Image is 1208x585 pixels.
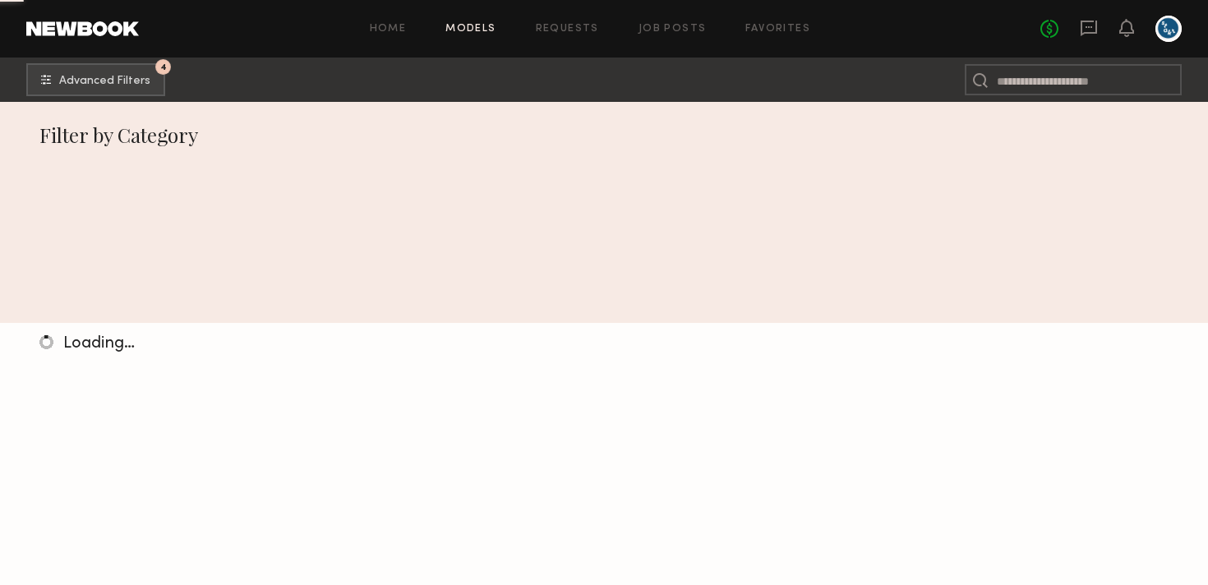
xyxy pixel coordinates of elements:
span: Loading… [63,336,135,352]
a: Home [370,24,407,35]
span: Advanced Filters [59,76,150,87]
a: Requests [536,24,599,35]
span: 4 [160,63,167,71]
button: 4Advanced Filters [26,63,165,96]
a: T [1155,16,1182,42]
a: Models [445,24,496,35]
a: Job Posts [639,24,707,35]
div: Filter by Category [39,122,1169,148]
a: Favorites [745,24,810,35]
